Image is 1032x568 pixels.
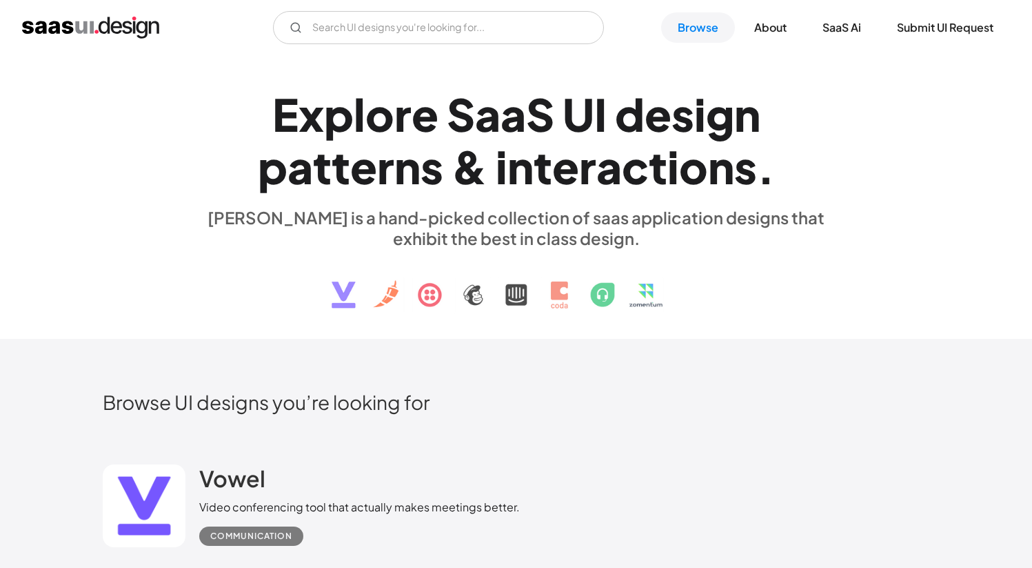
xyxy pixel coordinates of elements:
div: n [708,140,734,193]
div: U [563,88,594,141]
div: a [596,140,622,193]
div: l [354,88,365,141]
div: t [332,140,350,193]
div: i [694,88,706,141]
div: c [622,140,649,193]
div: Video conferencing tool that actually makes meetings better. [199,499,520,516]
div: r [377,140,394,193]
div: r [394,88,412,141]
div: p [324,88,354,141]
div: . [757,140,775,193]
img: text, icon, saas logo [307,248,725,320]
div: & [452,140,487,193]
div: S [447,88,475,141]
h1: Explore SaaS UI design patterns & interactions. [199,88,833,194]
div: a [287,140,313,193]
div: i [667,140,679,193]
div: r [579,140,596,193]
div: I [594,88,607,141]
div: i [496,140,507,193]
h2: Browse UI designs you’re looking for [103,390,930,414]
div: a [500,88,526,141]
div: e [552,140,579,193]
a: home [22,17,159,39]
div: g [706,88,734,141]
a: Submit UI Request [880,12,1010,43]
div: o [679,140,708,193]
div: e [350,140,377,193]
div: d [615,88,645,141]
a: Vowel [199,464,265,499]
div: s [671,88,694,141]
a: Browse [661,12,735,43]
div: s [421,140,443,193]
div: o [365,88,394,141]
div: t [534,140,552,193]
div: p [258,140,287,193]
div: t [649,140,667,193]
div: n [394,140,421,193]
div: Communication [210,528,292,545]
div: e [412,88,438,141]
div: n [507,140,534,193]
div: t [313,140,332,193]
a: About [738,12,803,43]
a: SaaS Ai [806,12,878,43]
input: Search UI designs you're looking for... [273,11,604,44]
h2: Vowel [199,464,265,492]
div: [PERSON_NAME] is a hand-picked collection of saas application designs that exhibit the best in cl... [199,207,833,248]
div: S [526,88,554,141]
div: e [645,88,671,141]
div: x [299,88,324,141]
div: n [734,88,760,141]
form: Email Form [273,11,604,44]
div: s [734,140,757,193]
div: a [475,88,500,141]
div: E [272,88,299,141]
